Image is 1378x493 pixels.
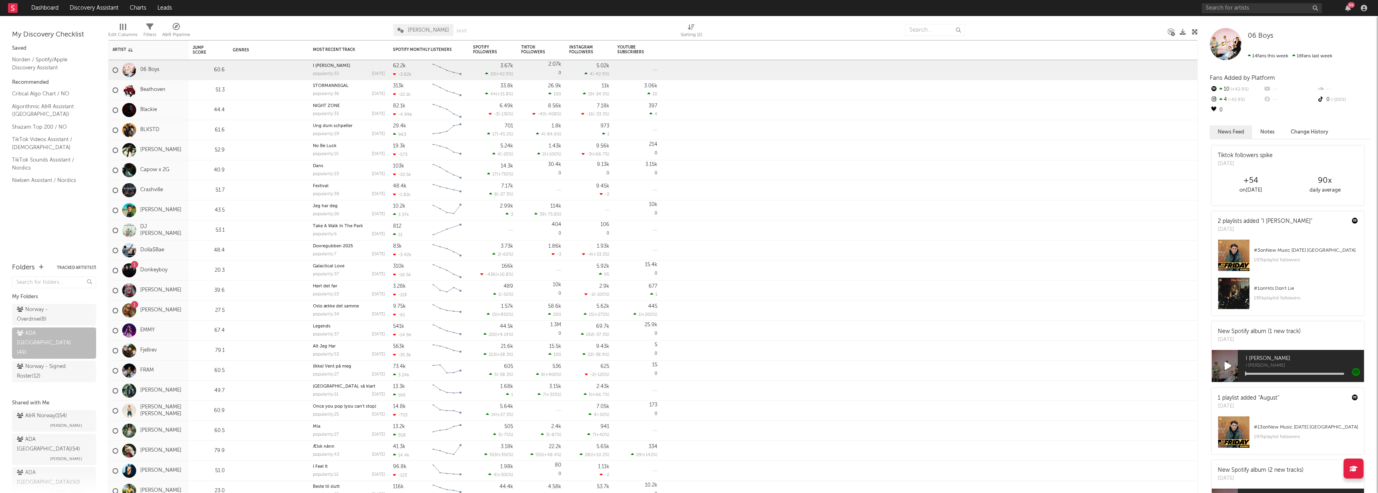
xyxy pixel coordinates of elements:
a: 06 Boys [140,67,159,73]
div: popularity: 33 [313,112,339,116]
div: -573 [393,152,407,157]
span: -27.3 % [498,192,512,197]
div: YouTube Subscribers [617,45,645,55]
a: Legends [313,324,330,329]
div: 83k [393,244,402,249]
a: Take A Walk In The Park [313,224,363,228]
a: TikTok Videos Assistant / [DEMOGRAPHIC_DATA] [12,135,88,152]
svg: Chart title [429,261,465,281]
span: 8 [494,192,497,197]
div: -10.5k [393,172,411,177]
div: Saved [12,44,96,53]
button: Change History [1283,125,1336,139]
div: 3.73k [501,244,513,249]
div: 106 [600,222,609,227]
div: Spotify Followers [473,45,501,55]
div: ( ) [537,152,561,157]
div: # 1 on Hits Don't Lie [1254,284,1358,293]
div: [DATE] [372,192,385,196]
div: popularity: 23 [313,172,339,176]
div: 103k [393,164,404,169]
div: Edit Columns [108,30,137,40]
span: 10 [653,92,657,97]
div: 701 [505,123,513,129]
div: Artist [113,47,173,52]
a: Norway - Overdrive(8) [12,304,96,325]
div: I veit [313,64,385,68]
input: Search for folders... [12,277,96,288]
a: [PERSON_NAME] [140,447,181,454]
div: 1.93k [597,244,609,249]
div: ( ) [582,252,609,257]
div: NIGHT ZONE [313,104,385,108]
div: ( ) [487,172,513,177]
div: ADA [GEOGRAPHIC_DATA] ( 49 ) [17,329,73,358]
div: # 13 on New Music [DATE] [GEOGRAPHIC_DATA] [1254,422,1358,432]
div: 51.7 [193,186,225,195]
a: Galactical Love [313,264,344,269]
span: -408 % [546,112,560,117]
div: 3.15k [645,162,657,167]
div: 30.4k [548,162,561,167]
a: Critical Algo Chart / NO [12,89,88,98]
div: Ung dum schpeller [313,124,385,128]
span: +42.9 % [496,72,512,77]
div: 10.2k [393,204,405,209]
div: 5.02k [596,63,609,69]
a: BLKSTD [140,127,159,133]
a: ADA [GEOGRAPHIC_DATA](54)[PERSON_NAME] [12,434,96,465]
svg: Chart title [429,160,465,180]
div: 2 playlists added [1218,217,1312,226]
div: 404 [552,222,561,227]
div: Filters [143,30,156,40]
svg: Chart title [429,120,465,140]
span: 4 [498,152,500,157]
div: [DATE] [372,132,385,136]
div: Jeg har deg [313,204,385,208]
div: 48.4 [193,246,225,255]
a: Norden / Spotify/Apple Discovery Assistant [12,55,88,72]
a: #3onNew Music [DATE] [GEOGRAPHIC_DATA]197kplaylist followers [1212,239,1364,277]
a: (Ikke) Vent på meg [313,364,351,369]
div: 0 [617,160,657,180]
a: "I [PERSON_NAME]" [1261,218,1312,224]
a: Once you pop (you can't stop) [313,404,376,409]
div: 197k playlist followers [1254,255,1358,265]
input: Search for artists [1202,3,1322,13]
div: 812 [393,224,401,229]
div: 114k [550,204,561,209]
div: 2.99k [500,204,513,209]
a: Dovregubben 2025 [313,244,353,249]
div: popularity: 33 [313,72,339,76]
a: Capow x 2G [140,167,169,174]
div: 48.4k [393,184,407,189]
div: 60.6 [193,65,225,75]
div: [DATE] [372,92,385,96]
a: Alt Jeg Har [313,344,336,349]
span: [PERSON_NAME] [50,454,82,464]
div: ( ) [582,152,609,157]
span: 10 [490,72,495,77]
div: [DATE] [372,172,385,176]
div: ( ) [581,111,609,117]
div: Norway - Signed Roster ( 12 ) [17,362,73,381]
div: -4.99k [393,112,412,117]
div: Recommended [12,78,96,87]
div: STORMANNSGAL [313,84,385,88]
div: 10 [1210,84,1263,95]
div: 11k [602,83,609,89]
div: A&R Pipeline [162,20,190,43]
div: 7.17k [501,184,513,189]
span: +33.3 % [593,253,608,257]
div: -- [1263,95,1316,105]
div: ( ) [536,131,561,137]
button: Save [456,29,467,33]
div: 0 [569,160,609,180]
span: -100 % [1330,98,1346,102]
div: Most Recent Track [313,47,373,52]
div: 52.9 [193,145,225,155]
div: ( ) [534,212,561,217]
div: ( ) [489,111,513,117]
a: TikTok Sounds Assistant / Nordics [12,156,88,172]
div: Edit Columns [108,20,137,43]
